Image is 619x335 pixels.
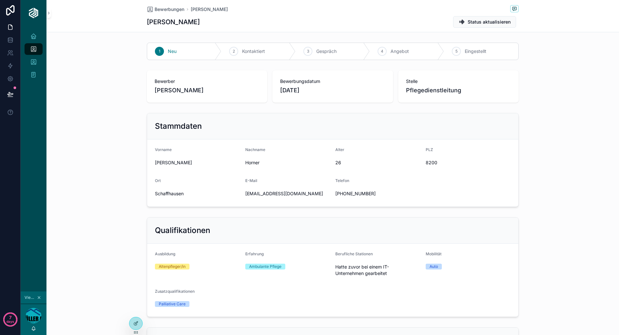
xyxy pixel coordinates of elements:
span: [PHONE_NUMBER] [335,190,421,197]
span: [PERSON_NAME] [155,86,204,95]
span: Nachname [245,147,265,152]
div: Altenpfleger/in [159,264,186,269]
span: Bewerbungen [155,6,184,13]
span: Bewerber [155,78,259,85]
span: Viewing as Marlon [25,295,36,300]
span: Erfahrung [245,251,264,256]
p: 7 [9,314,12,321]
span: Status aktualisieren [468,19,511,25]
span: Ort [155,178,161,183]
span: Zusatzqualifikationen [155,289,195,294]
span: Eingestellt [465,48,486,55]
span: 8200 [426,159,511,166]
span: Pflegedienstleitung [406,86,511,95]
span: Berufliche Stationen [335,251,373,256]
span: Schaffhausen [155,190,240,197]
span: 5 [455,49,458,54]
h1: [PERSON_NAME] [147,17,200,26]
span: 3 [307,49,309,54]
span: Vorname [155,147,172,152]
span: Ausbildung [155,251,175,256]
img: App logo [28,8,39,18]
div: Ambulante Pflege [249,264,281,269]
span: Bewerbungsdatum [280,78,385,85]
span: [EMAIL_ADDRESS][DOMAIN_NAME] [245,190,330,197]
a: [PERSON_NAME] [191,6,228,13]
span: Stelle [406,78,511,85]
span: Mobilität [426,251,441,256]
div: scrollable content [21,26,46,89]
span: Horner [245,159,330,166]
span: PLZ [426,147,433,152]
span: E-Mail [245,178,257,183]
span: [DATE] [280,86,385,95]
span: 1 [159,49,160,54]
div: Auto [430,264,438,269]
span: 2 [233,49,235,54]
span: Alter [335,147,344,152]
span: Gespräch [316,48,337,55]
span: Neu [168,48,177,55]
span: Telefon [335,178,349,183]
p: days [6,317,14,326]
div: Palliative Care [159,301,186,307]
span: 4 [381,49,383,54]
span: Kontaktiert [242,48,265,55]
h2: Stammdaten [155,121,202,131]
button: Status aktualisieren [453,16,516,28]
span: Hatte zuvor bei einem IT-Unternehmen gearbeitet [335,264,421,277]
a: Bewerbungen [147,6,184,13]
h2: Qualifikationen [155,225,210,236]
span: 26 [335,159,421,166]
span: Angebot [391,48,409,55]
span: [PERSON_NAME] [155,159,240,166]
